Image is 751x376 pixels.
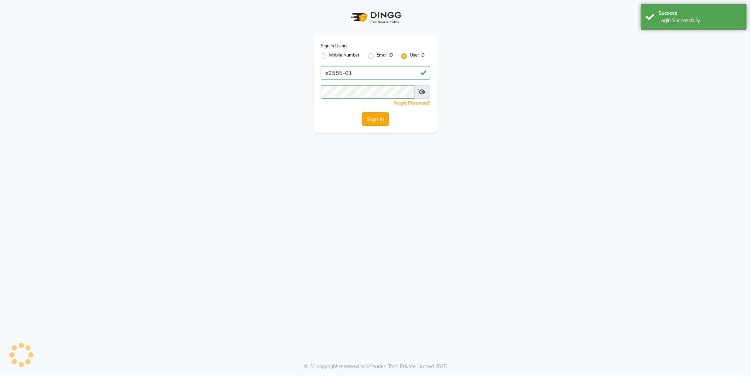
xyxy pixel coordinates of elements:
[321,66,430,80] input: Username
[362,112,389,126] button: Sign In
[321,85,414,99] input: Username
[347,7,404,28] img: logo1.svg
[658,17,741,24] div: Login Successfully.
[377,52,393,60] label: Email ID
[329,52,360,60] label: Mobile Number
[321,43,348,49] label: Sign In Using:
[394,100,430,106] a: Forgot Password?
[410,52,425,60] label: User ID
[658,10,741,17] div: Success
